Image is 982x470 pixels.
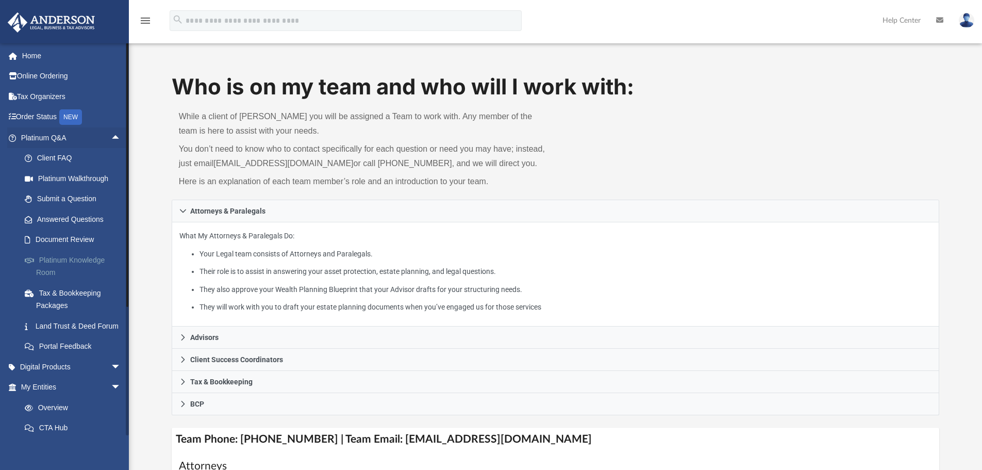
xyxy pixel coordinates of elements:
[111,127,131,149] span: arrow_drop_up
[14,336,137,357] a: Portal Feedback
[7,86,137,107] a: Tax Organizers
[14,397,137,418] a: Overview
[172,428,940,451] h4: Team Phone: [PHONE_NUMBER] | Team Email: [EMAIL_ADDRESS][DOMAIN_NAME]
[959,13,974,28] img: User Pic
[179,109,548,138] p: While a client of [PERSON_NAME] you will be assigned a Team to work with. Any member of the team ...
[5,12,98,33] img: Anderson Advisors Platinum Portal
[199,265,931,278] li: Their role is to assist in answering your asset protection, estate planning, and legal questions.
[190,378,253,385] span: Tax & Bookkeeping
[179,142,548,171] p: You don’t need to know who to contact specifically for each question or need you may have; instea...
[7,45,137,66] a: Home
[190,356,283,363] span: Client Success Coordinators
[14,316,137,336] a: Land Trust & Deed Forum
[14,283,137,316] a: Tax & Bookkeeping Packages
[7,66,137,87] a: Online Ordering
[7,127,137,148] a: Platinum Q&Aarrow_drop_up
[7,356,137,377] a: Digital Productsarrow_drop_down
[190,400,204,408] span: BCP
[111,377,131,398] span: arrow_drop_down
[139,14,152,27] i: menu
[172,393,940,415] a: BCP
[172,222,940,327] div: Attorneys & Paralegals
[179,230,932,314] p: What My Attorneys & Paralegals Do:
[199,283,931,296] li: They also approve your Wealth Planning Blueprint that your Advisor drafts for your structuring ne...
[14,230,137,250] a: Document Review
[172,72,940,102] h1: Who is on my team and who will I work with:
[190,334,219,341] span: Advisors
[14,168,137,189] a: Platinum Walkthrough
[14,189,137,209] a: Submit a Question
[190,207,265,215] span: Attorneys & Paralegals
[213,159,353,168] a: [EMAIL_ADDRESS][DOMAIN_NAME]
[59,109,82,125] div: NEW
[172,327,940,349] a: Advisors
[172,200,940,222] a: Attorneys & Paralegals
[111,356,131,378] span: arrow_drop_down
[179,174,548,189] p: Here is an explanation of each team member’s role and an introduction to your team.
[172,349,940,371] a: Client Success Coordinators
[14,418,137,439] a: CTA Hub
[172,371,940,393] a: Tax & Bookkeeping
[139,20,152,27] a: menu
[14,209,137,230] a: Answered Questions
[7,377,137,398] a: My Entitiesarrow_drop_down
[14,250,137,283] a: Platinum Knowledge Room
[172,14,184,25] i: search
[7,107,137,128] a: Order StatusNEW
[199,301,931,314] li: They will work with you to draft your estate planning documents when you’ve engaged us for those ...
[14,148,137,169] a: Client FAQ
[199,248,931,261] li: Your Legal team consists of Attorneys and Paralegals.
